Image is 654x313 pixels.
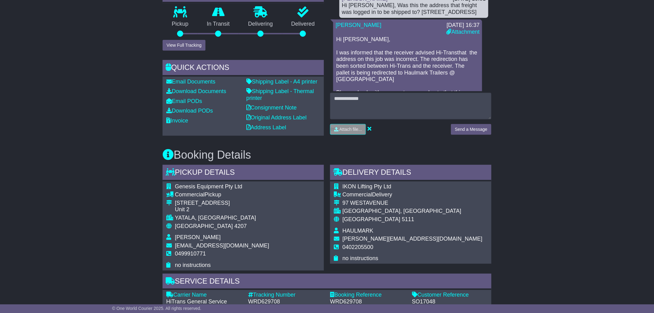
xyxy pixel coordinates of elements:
div: Service Details [163,274,491,290]
a: Consignment Note [246,105,297,111]
span: 0499910771 [175,251,206,257]
div: Delivery [342,191,482,198]
a: [PERSON_NAME] [336,22,381,28]
div: Unit 2 [175,206,269,213]
a: Email PODs [166,98,202,104]
div: WRD629708 [330,299,406,306]
a: Attachment [447,29,480,35]
button: Send a Message [451,124,491,135]
div: [DATE] 16:37 [447,22,480,29]
a: Shipping Label - A4 printer [246,79,317,85]
p: In Transit [198,21,239,28]
span: 0402205500 [342,244,373,250]
span: no instructions [342,255,378,261]
a: Download Documents [166,88,226,94]
div: Carrier Name [166,292,242,299]
h3: Booking Details [163,149,491,161]
div: HiTrans General Service [166,299,242,306]
div: [GEOGRAPHIC_DATA], [GEOGRAPHIC_DATA] [342,208,482,215]
p: Delivered [282,21,324,28]
a: Email Documents [166,79,215,85]
span: [GEOGRAPHIC_DATA] [175,223,233,229]
div: Pickup [175,191,269,198]
a: Download PODs [166,108,213,114]
div: Pickup Details [163,165,324,182]
span: [GEOGRAPHIC_DATA] [342,216,400,222]
span: Commercial [342,191,372,198]
div: Customer Reference [412,292,488,299]
div: SO17048 [412,299,488,306]
a: Address Label [246,124,286,131]
button: View Full Tracking [163,40,206,51]
span: [PERSON_NAME] [175,234,221,240]
div: Delivery Details [330,165,491,182]
p: Delivering [239,21,282,28]
span: Commercial [175,191,205,198]
div: Tracking Number [248,292,324,299]
span: 4207 [234,223,247,229]
div: YATALA, [GEOGRAPHIC_DATA] [175,215,269,221]
p: Hi [PERSON_NAME], I was informed that the receiver advised Hi-Transthat the address on this job w... [336,36,479,123]
span: © One World Courier 2025. All rights reserved. [112,306,202,311]
div: Booking Reference [330,292,406,299]
span: 5111 [402,216,414,222]
span: HAULMARK [342,228,373,234]
span: no instructions [175,262,211,268]
span: [EMAIL_ADDRESS][DOMAIN_NAME] [175,242,269,249]
a: Original Address Label [246,114,307,121]
span: Genesis Equipment Pty Ltd [175,183,242,190]
div: Hi [PERSON_NAME], Was this the address that freight was logged in to be shipped to? [STREET_ADDRESS] [342,2,486,15]
div: WRD629708 [248,299,324,306]
span: IKON Lifting Pty Ltd [342,183,391,190]
span: [PERSON_NAME][EMAIL_ADDRESS][DOMAIN_NAME] [342,236,482,242]
div: 97 WESTAVENUE [342,200,482,207]
a: Shipping Label - Thermal printer [246,88,314,101]
div: Quick Actions [163,60,324,77]
div: [STREET_ADDRESS] [175,200,269,207]
a: Invoice [166,118,188,124]
p: Pickup [163,21,198,28]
